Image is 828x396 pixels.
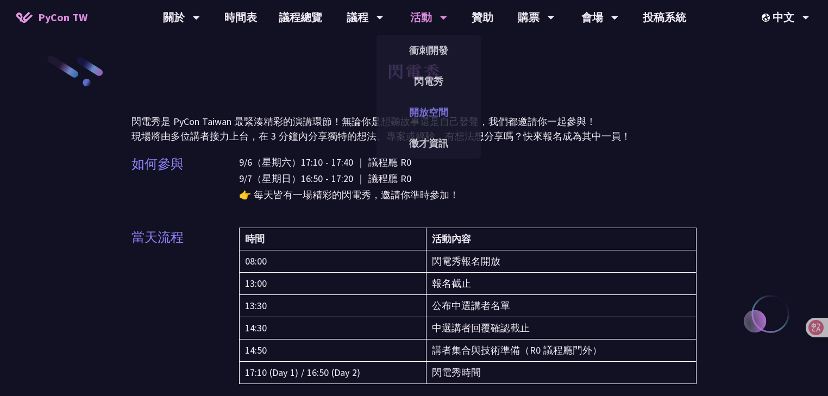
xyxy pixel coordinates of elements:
span: PyCon TW [38,9,87,26]
a: 衝刺開發 [377,37,481,63]
td: 講者集合與技術準備（R0 議程廳門外） [426,340,697,362]
th: 時間 [240,228,426,250]
td: 閃電秀時間 [426,362,697,384]
p: 閃電秀是 PyCon Taiwan 最緊湊精彩的演講環節！無論你是想聽故事還是自己發聲，我們都邀請你一起參與！ 現場將由多位講者接力上台，在 3 分鐘內分享獨特的想法、專案或經驗。有想法想分享嗎... [131,114,697,143]
a: 開放空間 [377,99,481,125]
td: 中選講者回覆確認截止 [426,317,697,340]
p: 當天流程 [131,228,184,247]
td: 08:00 [240,250,426,273]
p: 如何參與 [131,154,184,174]
td: 閃電秀報名開放 [426,250,697,273]
td: 13:00 [240,273,426,295]
td: 報名截止 [426,273,697,295]
td: 14:30 [240,317,426,340]
td: 17:10 (Day 1) / 16:50 (Day 2) [240,362,426,384]
img: Home icon of PyCon TW 2025 [16,12,33,23]
p: 9/6（星期六）17:10 - 17:40 ｜ 議程廳 R0 9/7（星期日）16:50 - 17:20 ｜ 議程廳 R0 👉 每天皆有一場精彩的閃電秀，邀請你準時參加！ [239,154,697,203]
a: 徵才資訊 [377,130,481,156]
th: 活動內容 [426,228,697,250]
td: 公布中選講者名單 [426,295,697,317]
td: 13:30 [240,295,426,317]
img: Locale Icon [762,14,773,22]
a: PyCon TW [5,4,98,31]
td: 14:50 [240,340,426,362]
a: 閃電秀 [377,68,481,94]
